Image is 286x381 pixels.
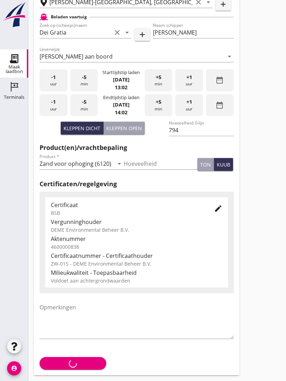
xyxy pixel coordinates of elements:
input: Product * [40,158,114,169]
div: Milieukwaliteit - Toepasbaarheid [51,268,222,277]
i: clear [113,28,121,37]
h2: Certificaten/regelgeving [40,179,234,189]
div: 4600000838 [51,243,222,250]
i: edit [214,204,222,213]
div: Kleppen open [106,125,142,132]
span: +5 [156,98,161,106]
i: arrow_drop_down [225,52,234,61]
i: date_range [215,76,224,84]
div: Starttijdstip laden [102,69,140,76]
input: Hoeveelheid [124,158,198,169]
button: kuub [214,158,233,171]
button: ton [197,158,214,171]
i: add [138,30,147,39]
strong: 14:02 [115,109,127,116]
div: min [145,69,173,91]
div: Voldoet aan achtergrondwaarden [51,277,222,284]
div: Aktenummer [51,235,222,243]
div: ZW-015 - DEME Environmental Beheer B.V. [51,260,222,267]
div: Certificaatnummer - Certificaathouder [51,252,222,260]
input: Naam schipper [153,27,234,38]
i: date_range [215,101,224,109]
h2: Product(en)/vrachtbepaling [40,143,234,152]
span: +5 [156,73,161,81]
i: account_circle [7,361,21,375]
div: uur [175,94,203,116]
strong: [DATE] [113,76,130,83]
strong: 13:02 [115,84,127,91]
img: logo-small.a267ee39.svg [1,2,27,28]
i: arrow_drop_down [115,159,124,168]
div: Vergunninghouder [51,218,222,226]
button: Kleppen dicht [61,122,103,134]
div: uur [40,94,67,116]
span: -5 [82,98,87,106]
div: min [70,69,98,91]
span: +1 [186,98,192,106]
h2: Beladen vaartuig [51,14,87,20]
div: Eindtijdstip laden [103,94,139,101]
input: Hoeveelheid 0-lijn [169,125,233,136]
div: DEME Environmental Beheer B.V. [51,226,222,234]
span: -1 [51,98,56,106]
div: Terminals [4,95,24,99]
button: Kleppen open [103,122,145,134]
input: Zoek op (scheeps)naam [40,27,112,38]
div: uur [175,69,203,91]
div: uur [40,69,67,91]
span: -5 [82,73,87,81]
div: kuub [217,161,230,168]
span: +1 [186,73,192,81]
div: [PERSON_NAME] aan boord [40,53,113,60]
span: -1 [51,73,56,81]
textarea: Opmerkingen [40,302,234,339]
div: BSB [51,209,203,217]
strong: [DATE] [113,101,130,108]
div: Kleppen dicht [64,125,100,132]
i: arrow_drop_down [123,28,131,37]
div: Certificaat [51,201,203,209]
div: min [70,94,98,116]
div: ton [200,161,211,168]
div: min [145,94,173,116]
